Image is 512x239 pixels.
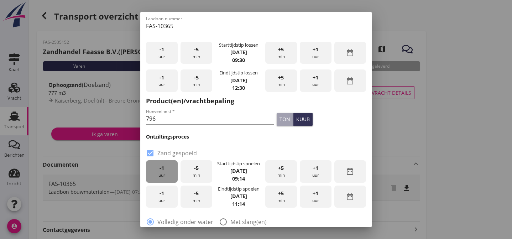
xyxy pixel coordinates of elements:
div: kuub [296,115,310,123]
input: Hoeveelheid * [146,113,274,124]
div: uur [146,186,178,208]
span: -1 [160,164,164,172]
i: date_range [346,192,354,201]
strong: 09:30 [232,57,245,63]
span: -1 [160,189,164,197]
div: uur [300,69,331,92]
strong: [DATE] [230,167,247,174]
span: +1 [313,189,318,197]
div: ton [279,115,290,123]
h3: Ontziltingsproces [146,133,366,140]
strong: 12:30 [232,84,245,91]
div: Eindtijdstip lossen [219,69,258,76]
span: +1 [313,46,318,53]
span: -1 [160,74,164,82]
label: Zand gespoeld [157,150,197,157]
strong: [DATE] [230,49,247,56]
strong: [DATE] [230,77,247,84]
label: Volledig onder water [157,218,213,225]
span: +5 [278,46,284,53]
button: ton [277,113,293,126]
span: -5 [194,74,199,82]
div: uur [300,42,331,64]
span: -1 [160,46,164,53]
span: +5 [278,189,284,197]
i: date_range [346,167,354,176]
span: +5 [278,164,284,172]
div: min [181,160,212,183]
div: uur [300,160,331,183]
div: Starttijdstip lossen [219,42,258,48]
div: uur [146,42,178,64]
div: uur [146,160,178,183]
button: kuub [293,113,313,126]
span: -5 [194,46,199,53]
div: min [265,69,297,92]
div: Starttijdstip spoelen [217,160,260,167]
div: min [265,160,297,183]
i: date_range [346,77,354,85]
strong: 09:14 [232,175,245,182]
i: date_range [346,48,354,57]
span: +1 [313,164,318,172]
div: min [265,42,297,64]
span: -5 [194,164,199,172]
div: min [181,186,212,208]
h2: Product(en)/vrachtbepaling [146,96,366,106]
label: Met slang(en) [230,218,267,225]
strong: 11:14 [232,201,245,207]
div: min [181,69,212,92]
div: min [265,186,297,208]
div: uur [300,186,331,208]
div: Eindtijdstip spoelen [218,186,260,192]
strong: [DATE] [230,193,247,199]
span: -5 [194,189,199,197]
div: uur [146,69,178,92]
input: Laadbon nummer [146,20,366,32]
div: min [181,42,212,64]
span: +1 [313,74,318,82]
span: +5 [278,74,284,82]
